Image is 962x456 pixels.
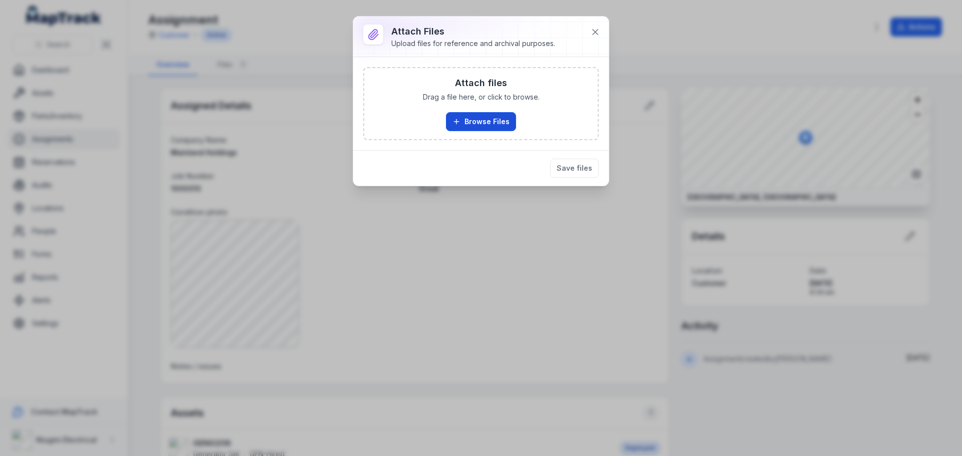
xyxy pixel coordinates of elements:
button: Save files [550,159,599,178]
div: Upload files for reference and archival purposes. [391,39,555,49]
span: Drag a file here, or click to browse. [423,92,540,102]
button: Browse Files [446,112,516,131]
h3: Attach files [455,76,507,90]
h3: Attach Files [391,25,555,39]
